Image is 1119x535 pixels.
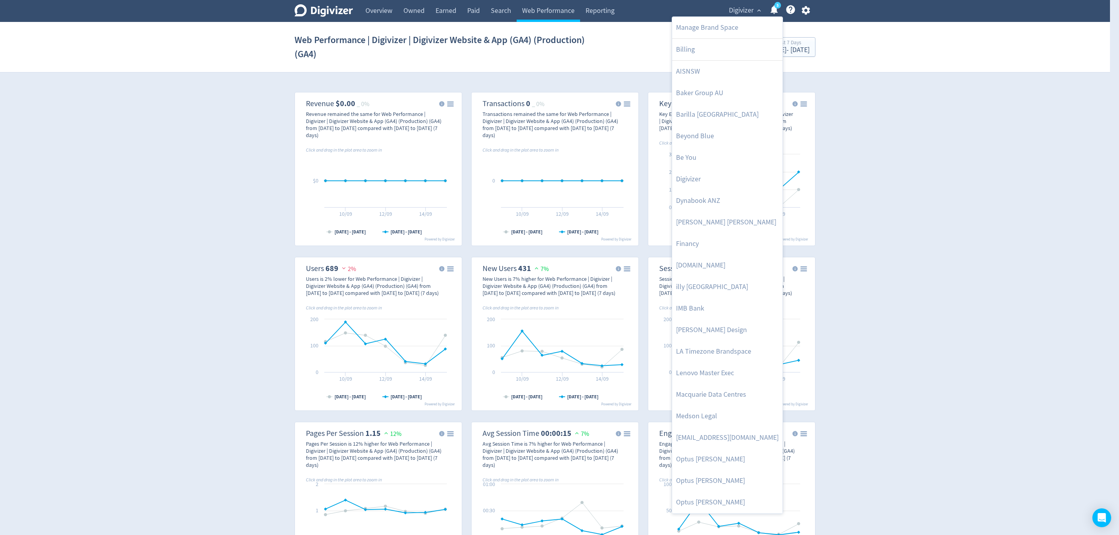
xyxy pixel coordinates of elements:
a: [PERSON_NAME] Design [672,319,783,341]
a: Manage Brand Space [672,17,783,38]
a: Billing [672,39,783,60]
a: Financy [672,233,783,255]
a: Beyond Blue [672,125,783,147]
a: Optus [PERSON_NAME] [672,492,783,513]
a: [DOMAIN_NAME] [672,255,783,276]
a: AISNSW [672,61,783,82]
a: Barilla [GEOGRAPHIC_DATA] [672,104,783,125]
a: illy [GEOGRAPHIC_DATA] [672,276,783,298]
div: Open Intercom Messenger [1092,508,1111,527]
a: Optus [PERSON_NAME] [672,448,783,470]
a: LA Timezone Brandspace [672,341,783,362]
a: Medson Legal [672,405,783,427]
a: [EMAIL_ADDRESS][DOMAIN_NAME] [672,427,783,448]
a: Lenovo Master Exec [672,362,783,384]
a: Be You [672,147,783,168]
a: IMB Bank [672,298,783,319]
a: Macquarie Data Centres [672,384,783,405]
a: Baker Group AU [672,82,783,104]
a: [PERSON_NAME] [PERSON_NAME] [672,211,783,233]
a: Dynabook ANZ [672,190,783,211]
a: Optus [PERSON_NAME] [672,470,783,492]
a: Optus [PERSON_NAME] [672,513,783,535]
a: Digivizer [672,168,783,190]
